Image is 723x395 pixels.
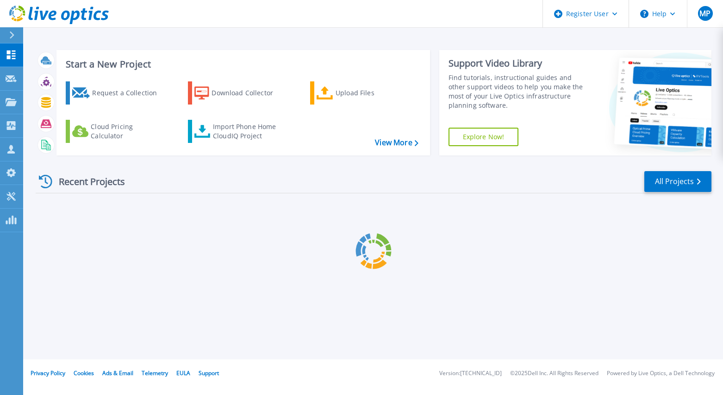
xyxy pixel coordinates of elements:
a: Cloud Pricing Calculator [66,120,169,143]
div: Request a Collection [92,84,166,102]
li: Version: [TECHNICAL_ID] [439,370,502,376]
a: Cookies [74,369,94,377]
a: Explore Now! [449,128,519,146]
a: Telemetry [142,369,168,377]
span: MP [699,10,711,17]
div: Cloud Pricing Calculator [91,122,165,141]
div: Import Phone Home CloudIQ Project [213,122,285,141]
div: Support Video Library [449,57,586,69]
a: View More [375,138,418,147]
a: All Projects [644,171,711,192]
div: Upload Files [336,84,410,102]
a: Ads & Email [102,369,133,377]
div: Find tutorials, instructional guides and other support videos to help you make the most of your L... [449,73,586,110]
div: Recent Projects [36,170,137,193]
a: Support [199,369,219,377]
h3: Start a New Project [66,59,418,69]
div: Download Collector [212,84,286,102]
a: Privacy Policy [31,369,65,377]
a: Upload Files [310,81,413,105]
a: EULA [176,369,190,377]
a: Download Collector [188,81,291,105]
a: Request a Collection [66,81,169,105]
li: Powered by Live Optics, a Dell Technology [607,370,715,376]
li: © 2025 Dell Inc. All Rights Reserved [510,370,598,376]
